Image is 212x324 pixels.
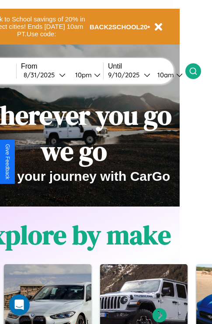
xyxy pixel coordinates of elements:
b: BACK2SCHOOL20 [90,23,148,31]
label: Until [108,62,185,70]
button: 10am [150,70,185,79]
div: 10pm [71,71,94,79]
div: 8 / 31 / 2025 [24,71,59,79]
div: 10am [153,71,176,79]
div: Give Feedback [4,144,10,179]
iframe: Intercom live chat [9,294,30,315]
label: From [21,62,103,70]
div: 9 / 10 / 2025 [108,71,144,79]
button: 10pm [68,70,103,79]
button: 8/31/2025 [21,70,68,79]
